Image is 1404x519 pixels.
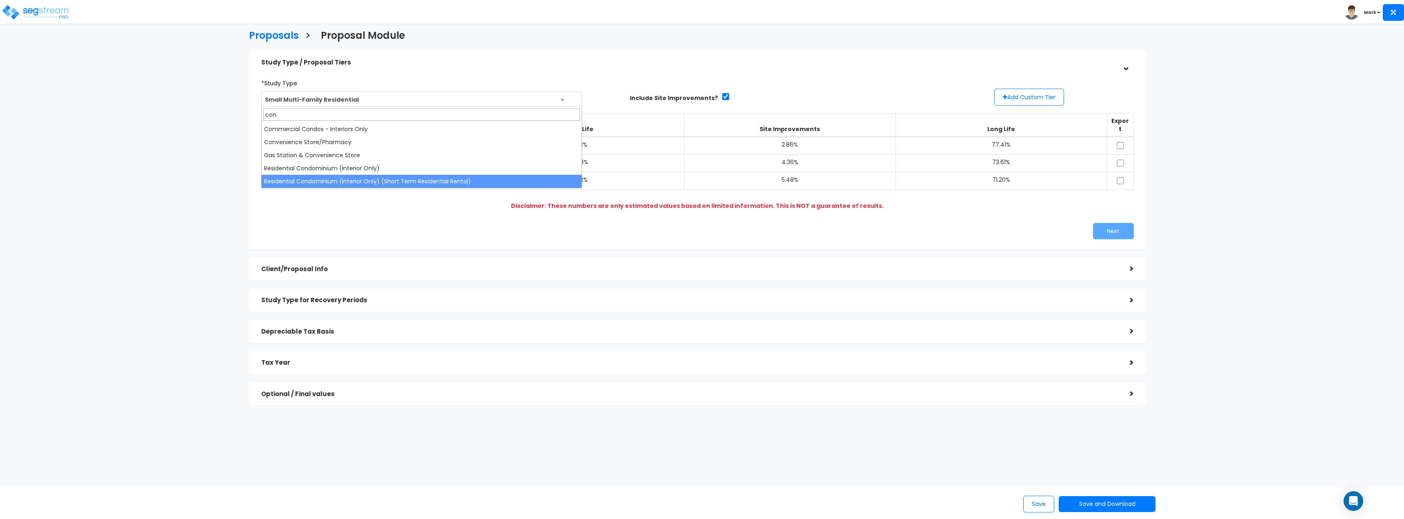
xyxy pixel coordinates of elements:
[1117,325,1134,338] div: >
[1344,491,1363,511] div: Open Intercom Messenger
[895,137,1107,155] td: 77.41%
[895,154,1107,172] td: 73.61%
[261,391,1117,398] h5: Optional / Final values
[630,94,718,102] label: Include Site Improvements?
[1117,294,1134,307] div: >
[321,30,405,43] h3: Proposal Module
[1117,388,1134,400] div: >
[262,123,582,136] li: Commercial Condos - Interiors Only
[261,359,1117,366] h5: Tax Year
[261,328,1117,335] h5: Depreciable Tax Basis
[315,22,405,47] a: Proposal Module
[1107,113,1133,137] th: Export
[262,92,582,107] span: Small Multi-Family Residential
[305,30,311,43] h3: >
[684,172,895,189] td: 5.48%
[994,89,1064,106] button: Add Custom Tier
[261,91,582,107] span: Small Multi-Family Residential
[262,136,582,149] li: Convenience Store/Pharmacy
[262,149,582,162] li: Gas Station & Convenience Store
[1344,5,1359,20] img: avatar.png
[261,59,1117,66] h5: Study Type / Proposal Tiers
[1023,496,1054,512] button: Save
[261,266,1117,273] h5: Client/Proposal Info
[1059,496,1155,512] button: Save and Download
[1119,55,1132,71] div: >
[261,76,297,87] label: *Study Type
[1093,223,1134,239] button: Next
[511,202,884,210] b: Disclaimer: These numbers are only estimated values based on limited information. This is NOT a g...
[1117,356,1134,369] div: >
[262,162,582,175] li: Residential Condominium (Interior Only)
[895,113,1107,137] th: Long Life
[895,172,1107,189] td: 71.20%
[1117,263,1134,275] div: >
[261,297,1117,304] h5: Study Type for Recovery Periods
[1364,9,1376,16] b: Mark
[1,4,71,20] img: logo_pro_r.png
[684,137,895,155] td: 2.86%
[249,30,299,43] h3: Proposals
[262,175,582,188] li: Residential Condominium (Interior Only) (Short Term Residential Rental)
[243,22,299,47] a: Proposals
[684,113,895,137] th: Site Improvements
[684,154,895,172] td: 4.36%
